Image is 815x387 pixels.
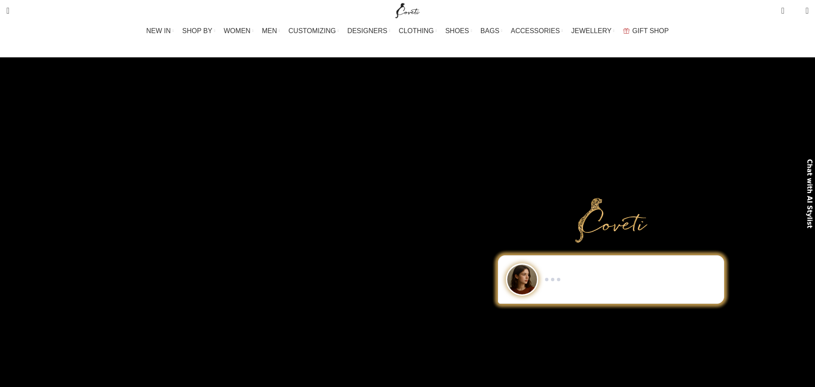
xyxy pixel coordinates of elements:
span: ACCESSORIES [511,27,560,35]
a: CLOTHING [399,23,437,40]
span: JEWELLERY [571,27,612,35]
div: Chat to Shop demo [418,255,804,304]
span: BAGS [481,27,499,35]
a: MEN [262,23,280,40]
a: JEWELLERY [571,23,615,40]
a: Search [2,2,14,19]
span: 0 [793,8,799,15]
a: BAGS [481,23,502,40]
span: DESIGNERS [347,27,387,35]
span: 0 [782,4,788,11]
a: 0 [777,2,788,19]
span: GIFT SHOP [632,27,669,35]
span: SHOP BY [182,27,212,35]
div: My Wishlist [791,2,799,19]
img: Primary Gold [575,198,647,242]
span: NEW IN [146,27,171,35]
a: SHOES [445,23,472,40]
span: WOMEN [224,27,250,35]
div: Main navigation [2,23,813,40]
a: Site logo [393,6,422,14]
a: WOMEN [224,23,253,40]
span: MEN [262,27,277,35]
img: GiftBag [623,28,630,34]
span: CUSTOMIZING [289,27,336,35]
span: CLOTHING [399,27,434,35]
a: CUSTOMIZING [289,23,339,40]
a: ACCESSORIES [511,23,563,40]
a: GIFT SHOP [623,23,669,40]
a: SHOP BY [182,23,215,40]
a: NEW IN [146,23,174,40]
a: DESIGNERS [347,23,390,40]
span: SHOES [445,27,469,35]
